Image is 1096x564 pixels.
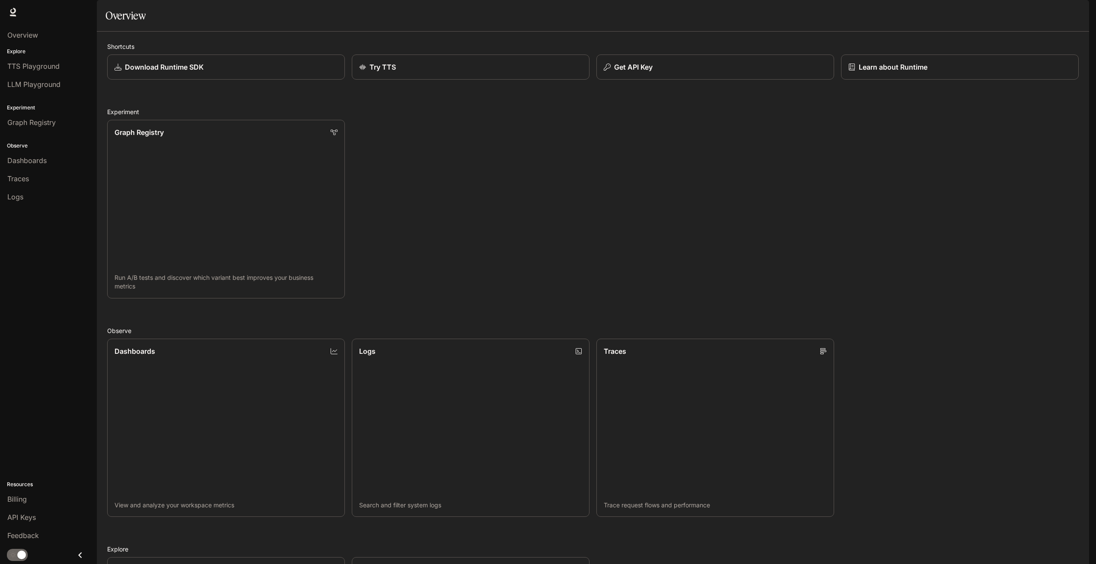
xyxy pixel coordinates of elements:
a: Download Runtime SDK [107,54,345,80]
a: Try TTS [352,54,589,80]
h2: Shortcuts [107,42,1079,51]
h1: Overview [105,7,146,24]
p: Dashboards [115,346,155,356]
h2: Explore [107,545,1079,554]
p: Learn about Runtime [859,62,927,72]
p: Run A/B tests and discover which variant best improves your business metrics [115,273,338,291]
p: Get API Key [614,62,653,72]
p: Graph Registry [115,127,164,138]
h2: Experiment [107,107,1079,116]
p: Try TTS [370,62,396,72]
p: View and analyze your workspace metrics [115,501,338,510]
p: Trace request flows and performance [604,501,827,510]
a: Graph RegistryRun A/B tests and discover which variant best improves your business metrics [107,120,345,298]
button: Get API Key [596,54,834,80]
p: Traces [604,346,626,356]
a: LogsSearch and filter system logs [352,339,589,517]
a: TracesTrace request flows and performance [596,339,834,517]
h2: Observe [107,326,1079,335]
p: Download Runtime SDK [125,62,204,72]
a: DashboardsView and analyze your workspace metrics [107,339,345,517]
p: Logs [359,346,376,356]
a: Learn about Runtime [841,54,1079,80]
p: Search and filter system logs [359,501,582,510]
